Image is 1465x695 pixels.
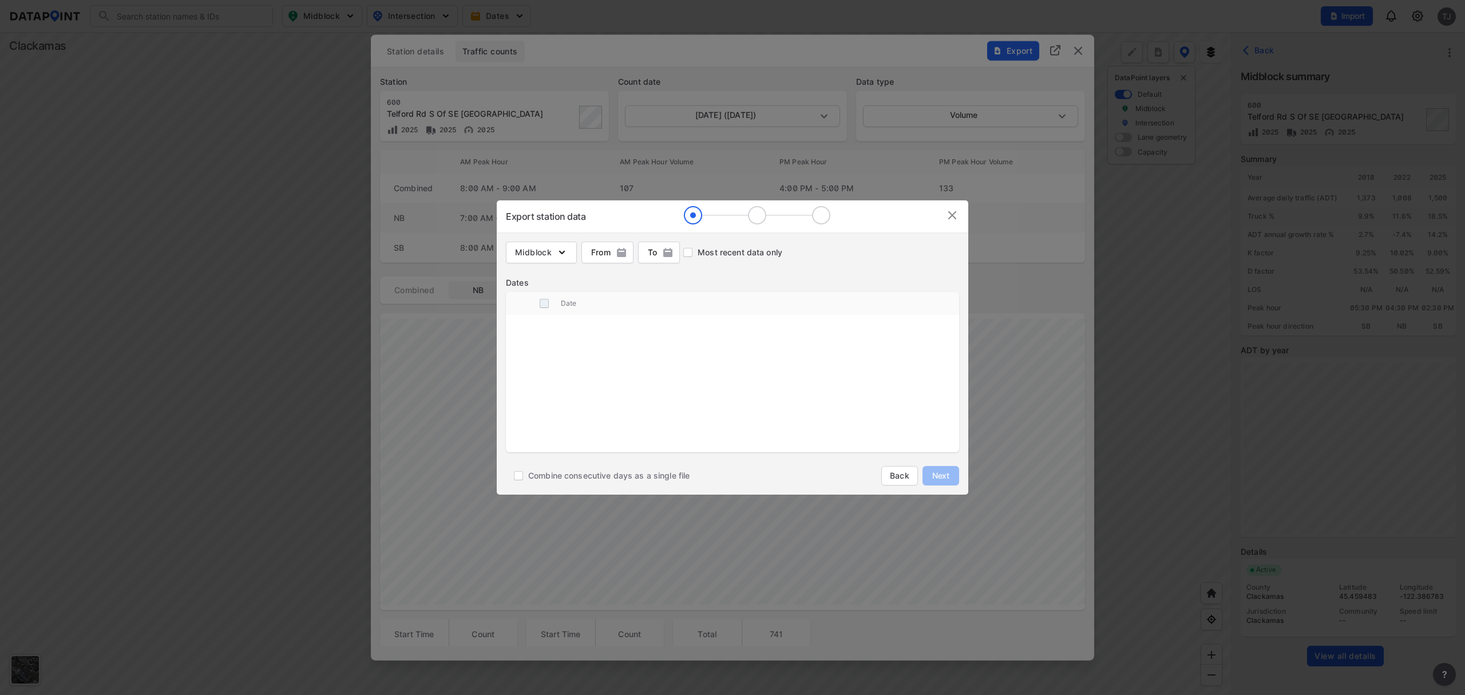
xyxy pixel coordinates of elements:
[506,292,959,458] table: customized table
[506,277,959,289] div: Dates
[515,247,568,258] span: Midblock
[945,208,959,222] img: IvGo9hDFjq0U70AQfCTEoVEAFwAAAAASUVORK5CYII=
[684,206,830,224] img: llR8THcIqJKT4tzxLABS9+Wy7j53VXW9jma2eUxb+zwI0ndL13UtNYW78bbi+NGFHop6vbg9+JxKXfH9kZPvL8syoHAAAAAEl...
[616,247,627,258] img: png;base64,iVBORw0KGgoAAAANSUhEUgAAABQAAAAUCAYAAACNiR0NAAAACXBIWXMAAAsTAAALEwEAmpwYAAAAAXNSR0IArs...
[889,470,910,481] span: Back
[561,292,959,315] div: Date
[556,247,568,258] img: 5YPKRKmlfpI5mqlR8AD95paCi+0kK1fRFDJSaMmawlwaeJcJwk9O2fotCW5ve9gAAAAASUVORK5CYII=
[698,247,782,258] span: Most recent data only
[506,210,585,223] div: Export station data
[662,247,674,258] img: png;base64,iVBORw0KGgoAAAANSUhEUgAAABQAAAAUCAYAAACNiR0NAAAACXBIWXMAAAsTAAALEwEAmpwYAAAAAXNSR0IArs...
[528,470,690,481] span: Combine consecutive days as a single file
